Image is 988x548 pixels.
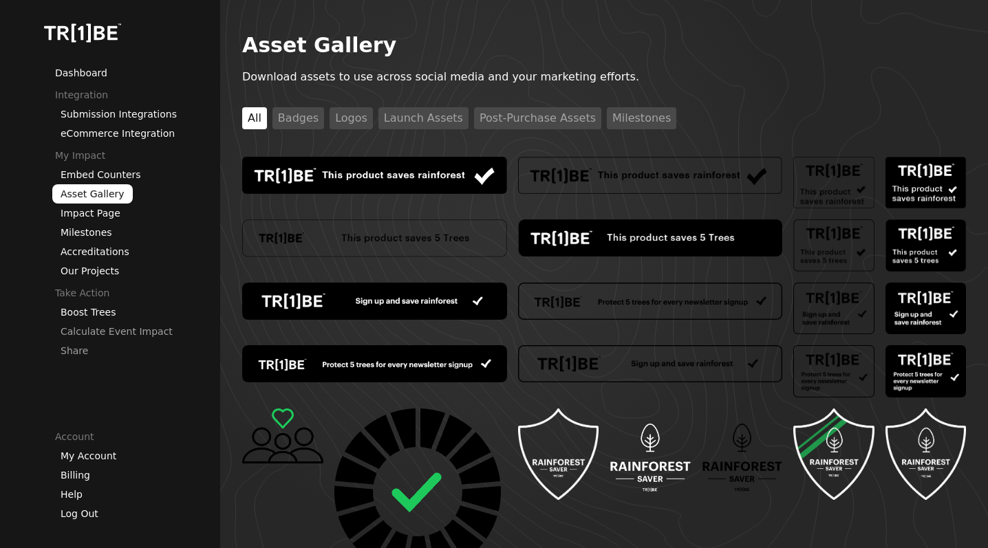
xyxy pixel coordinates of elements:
a: Asset Gallery [52,184,133,204]
a: Milestones [61,227,112,238]
p: Take Action [55,286,220,300]
button: Badges [272,107,324,129]
button: Help [61,487,83,501]
button: Launch Assets [378,107,469,129]
button: Logos [330,107,373,129]
a: Embed Counters [61,169,141,180]
a: Boost Trees [61,307,116,318]
p: My Impact [55,149,220,162]
a: Our Projects [61,265,119,276]
a: eCommerce Integration [61,128,175,139]
a: Dashboard [55,67,107,78]
a: Accreditations [61,246,129,257]
a: Impact Page [61,208,120,219]
p: Account [55,430,220,443]
a: Share [61,345,88,356]
button: Milestones [607,107,676,129]
p: Download assets to use across social media and your marketing efforts. [242,69,966,85]
h1: Asset Gallery [242,33,966,58]
button: All [242,107,267,129]
p: Integration [55,88,220,102]
button: Post-Purchase Assets [474,107,601,129]
a: Calculate Event Impact [61,326,173,337]
a: Billing [61,470,90,481]
button: Log Out [61,507,98,520]
a: Submission Integrations [61,109,177,120]
a: My Account [61,450,116,461]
